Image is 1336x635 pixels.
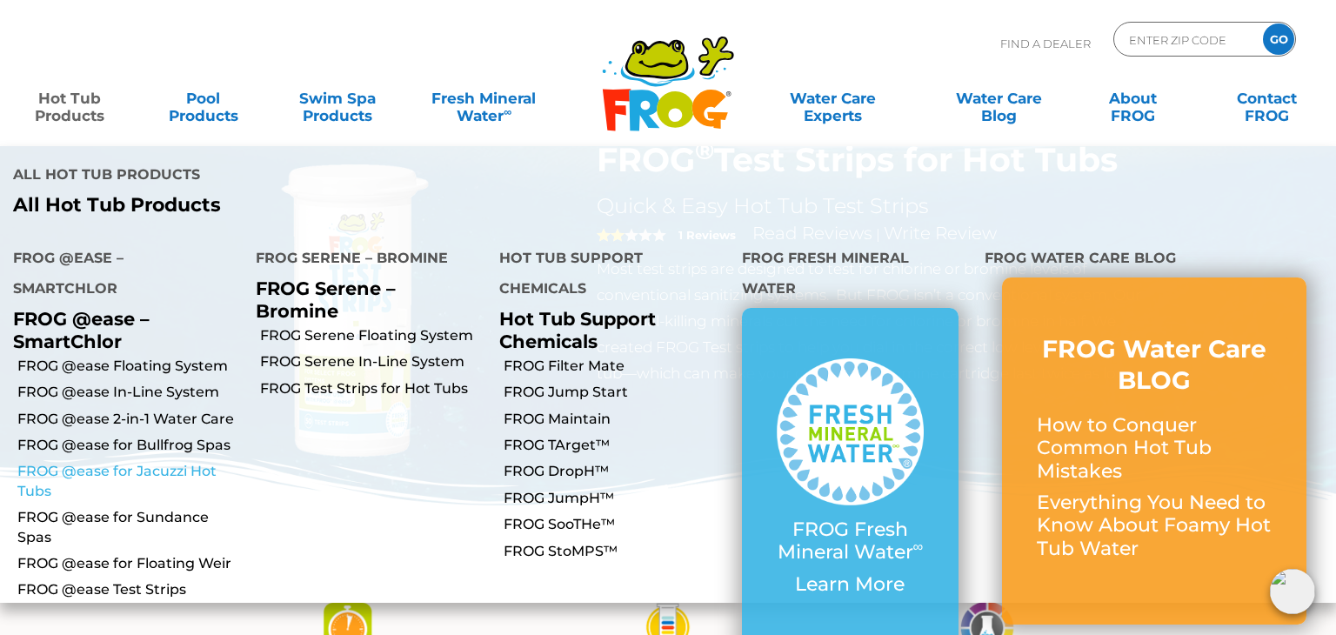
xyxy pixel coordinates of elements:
a: Swim SpaProducts [285,81,390,116]
img: openIcon [1270,569,1315,614]
a: FROG StoMPS™ [504,542,729,561]
a: FROG SooTHe™ [504,515,729,534]
a: FROG @ease for Sundance Spas [17,508,243,547]
input: Zip Code Form [1127,27,1245,52]
sup: ∞ [504,105,511,118]
a: PoolProducts [151,81,256,116]
h4: FROG Fresh Mineral Water [742,243,959,308]
a: FROG TArget™ [504,436,729,455]
h4: All Hot Tub Products [13,159,655,194]
a: FROG Filter Mate [504,357,729,376]
p: Find A Dealer [1000,22,1091,65]
p: How to Conquer Common Hot Tub Mistakes [1037,414,1272,483]
a: FROG @ease for Floating Weir [17,554,243,573]
p: FROG Fresh Mineral Water [777,518,924,565]
a: FROG @ease for Bullfrog Spas [17,436,243,455]
a: FROG @ease 2-in-1 Water Care [17,410,243,429]
a: AboutFROG [1080,81,1185,116]
h3: FROG Water Care BLOG [1037,333,1272,397]
a: Hot Tub Support Chemicals [499,308,656,351]
a: FROG Maintain [504,410,729,429]
p: Everything You Need to Know About Foamy Hot Tub Water [1037,491,1272,560]
h4: FROG @ease – SmartChlor [13,243,230,308]
a: Water CareExperts [748,81,917,116]
p: Learn More [777,573,924,596]
a: FROG @ease Floating System [17,357,243,376]
h4: FROG Water Care Blog [985,243,1323,277]
a: FROG Test Strips for Hot Tubs [260,379,485,398]
a: FROG @ease for Jacuzzi Hot Tubs [17,462,243,501]
a: FROG Water Care BLOG How to Conquer Common Hot Tub Mistakes Everything You Need to Know About Foa... [1037,333,1272,569]
a: FROG Serene Floating System [260,326,485,345]
a: FROG @ease Test Strips [17,580,243,599]
a: FROG Serene In-Line System [260,352,485,371]
h4: FROG Serene – Bromine [256,243,472,277]
p: FROG @ease – SmartChlor [13,308,230,351]
a: Fresh MineralWater∞ [419,81,550,116]
a: ContactFROG [1214,81,1319,116]
a: Hot TubProducts [17,81,122,116]
a: FROG DropH™ [504,462,729,481]
input: GO [1263,23,1294,55]
a: Water CareBlog [947,81,1052,116]
h4: Hot Tub Support Chemicals [499,243,716,308]
sup: ∞ [913,538,924,555]
a: All Hot Tub Products [13,194,655,217]
a: FROG JumpH™ [504,489,729,508]
a: FROG Fresh Mineral Water∞ Learn More [777,358,924,605]
a: FROG @ease In-Line System [17,383,243,402]
p: FROG Serene – Bromine [256,277,472,321]
a: FROG Jump Start [504,383,729,402]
